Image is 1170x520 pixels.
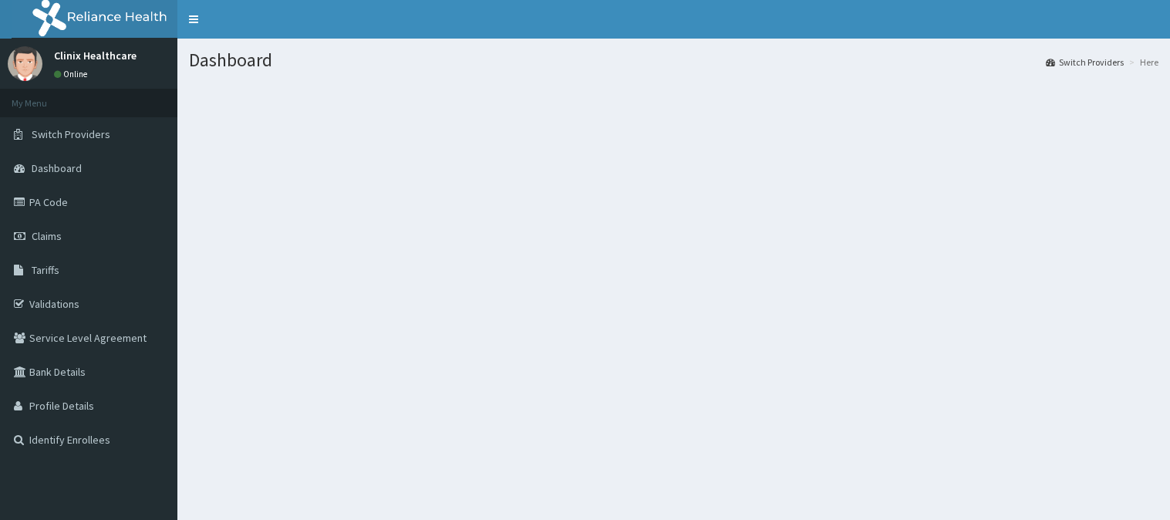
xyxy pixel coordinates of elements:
[1046,56,1124,69] a: Switch Providers
[8,46,42,81] img: User Image
[54,50,137,61] p: Clinix Healthcare
[54,69,91,79] a: Online
[32,229,62,243] span: Claims
[189,50,1158,70] h1: Dashboard
[32,127,110,141] span: Switch Providers
[32,161,82,175] span: Dashboard
[32,263,59,277] span: Tariffs
[1125,56,1158,69] li: Here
